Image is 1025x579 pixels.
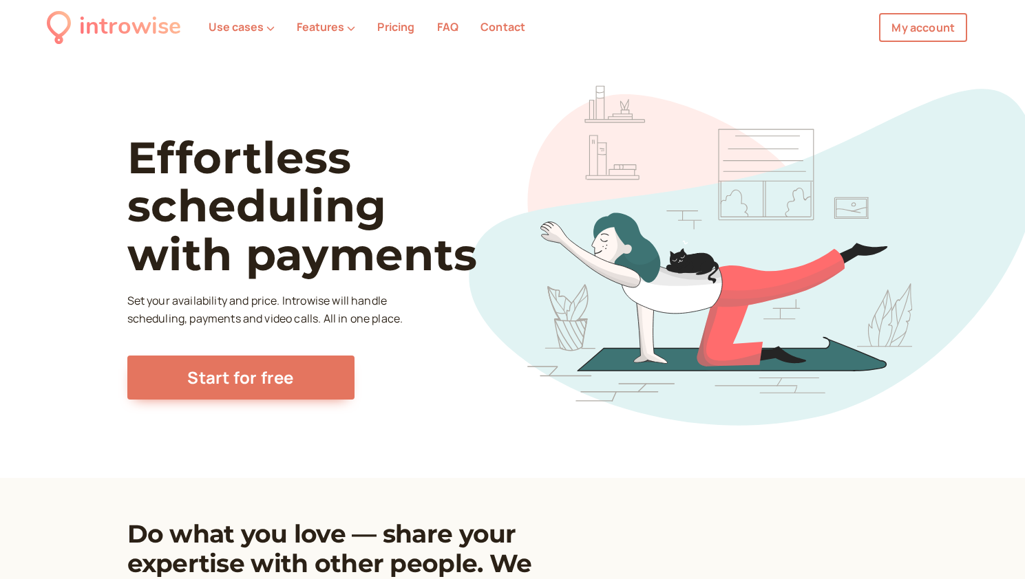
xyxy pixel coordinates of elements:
[209,21,275,33] button: Use cases
[127,133,527,278] h1: Effortless scheduling with payments
[79,8,181,46] div: introwise
[956,513,1025,579] iframe: Chat Widget
[297,21,355,33] button: Features
[480,19,525,34] a: Contact
[127,356,355,400] a: Start for free
[879,13,967,42] a: My account
[127,292,407,328] p: Set your availability and price. Introwise will handle scheduling, payments and video calls. All ...
[377,19,414,34] a: Pricing
[437,19,458,34] a: FAQ
[47,8,181,46] a: introwise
